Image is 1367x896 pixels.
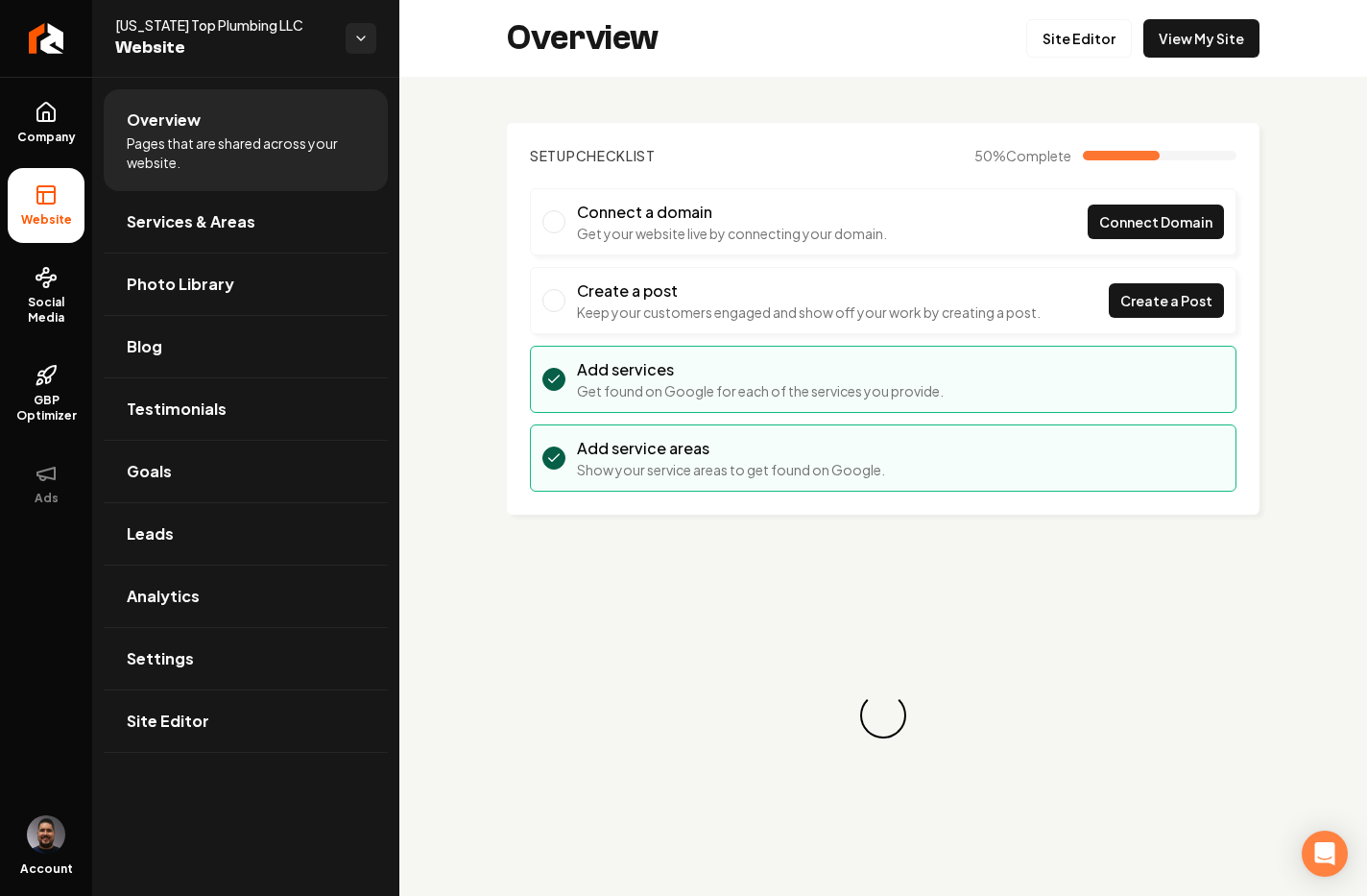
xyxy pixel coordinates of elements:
span: Blog [127,335,162,358]
h3: Create a post [577,279,1041,303]
span: Goals [127,460,172,483]
a: Goals [104,441,388,502]
a: Company [8,85,84,160]
button: Open user button [27,815,65,854]
a: Services & Areas [104,191,388,253]
span: Testimonials [127,398,227,421]
p: Keep your customers engaged and show off your work by creating a post. [577,303,1041,322]
span: Photo Library [127,273,234,296]
a: Social Media [8,251,84,341]
h3: Add services [577,358,944,381]
a: Analytics [104,566,388,627]
a: Photo Library [104,254,388,315]
h2: Checklist [530,146,656,165]
span: Setup [530,147,576,164]
span: Services & Areas [127,210,255,233]
a: Leads [104,503,388,565]
a: Settings [104,628,388,690]
span: Ads [27,491,66,506]
p: Get your website live by connecting your domain. [577,224,887,243]
span: Website [115,35,330,61]
h3: Connect a domain [577,201,887,224]
span: Complete [1006,147,1071,164]
a: Create a Post [1109,283,1224,318]
a: GBP Optimizer [8,349,84,439]
a: View My Site [1143,19,1259,58]
a: Site Editor [104,690,388,752]
span: Create a Post [1120,291,1212,311]
span: Account [20,861,73,877]
div: Loading [854,687,912,744]
p: Show your service areas to get found on Google. [577,460,885,479]
div: Open Intercom Messenger [1302,831,1348,877]
img: Rebolt Logo [29,23,64,54]
span: Company [10,130,84,145]
span: Connect Domain [1099,212,1212,232]
a: Connect Domain [1088,205,1224,239]
span: GBP Optimizer [8,393,84,424]
h2: Overview [507,19,659,58]
a: Testimonials [104,378,388,440]
a: Blog [104,316,388,377]
img: Daniel Humberto Ortega Celis [27,815,65,854]
button: Ads [8,447,84,521]
a: Site Editor [1026,19,1132,58]
span: Leads [127,522,174,545]
span: Social Media [8,295,84,326]
h3: Add service areas [577,437,885,460]
span: Site Editor [127,710,209,733]
p: Get found on Google for each of the services you provide. [577,381,944,400]
span: Pages that are shared across your website. [127,133,365,172]
span: Analytics [127,585,200,608]
span: Overview [127,109,201,132]
span: 50 % [974,146,1071,165]
span: Settings [127,647,194,670]
span: [US_STATE] Top Plumbing LLC [115,15,330,35]
span: Website [13,212,80,228]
